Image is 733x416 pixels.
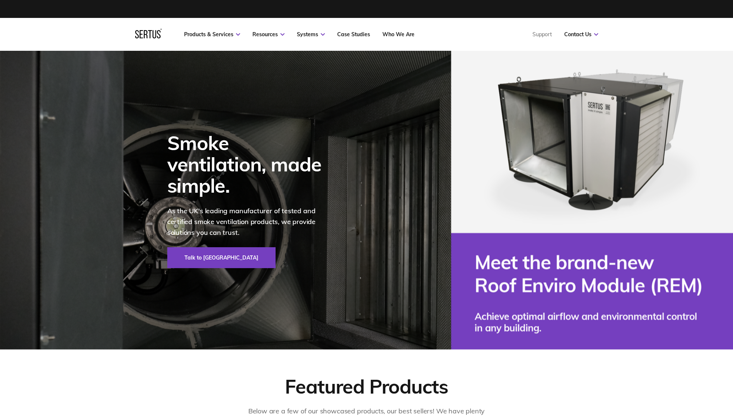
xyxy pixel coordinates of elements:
[167,206,332,238] p: As the UK's leading manufacturer of tested and certified smoke ventilation products, we provide s...
[285,374,448,398] div: Featured Products
[337,31,370,38] a: Case Studies
[167,247,276,268] a: Talk to [GEOGRAPHIC_DATA]
[297,31,325,38] a: Systems
[382,31,414,38] a: Who We Are
[167,132,332,196] div: Smoke ventilation, made simple.
[184,31,240,38] a: Products & Services
[252,31,285,38] a: Resources
[532,31,552,38] a: Support
[564,31,598,38] a: Contact Us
